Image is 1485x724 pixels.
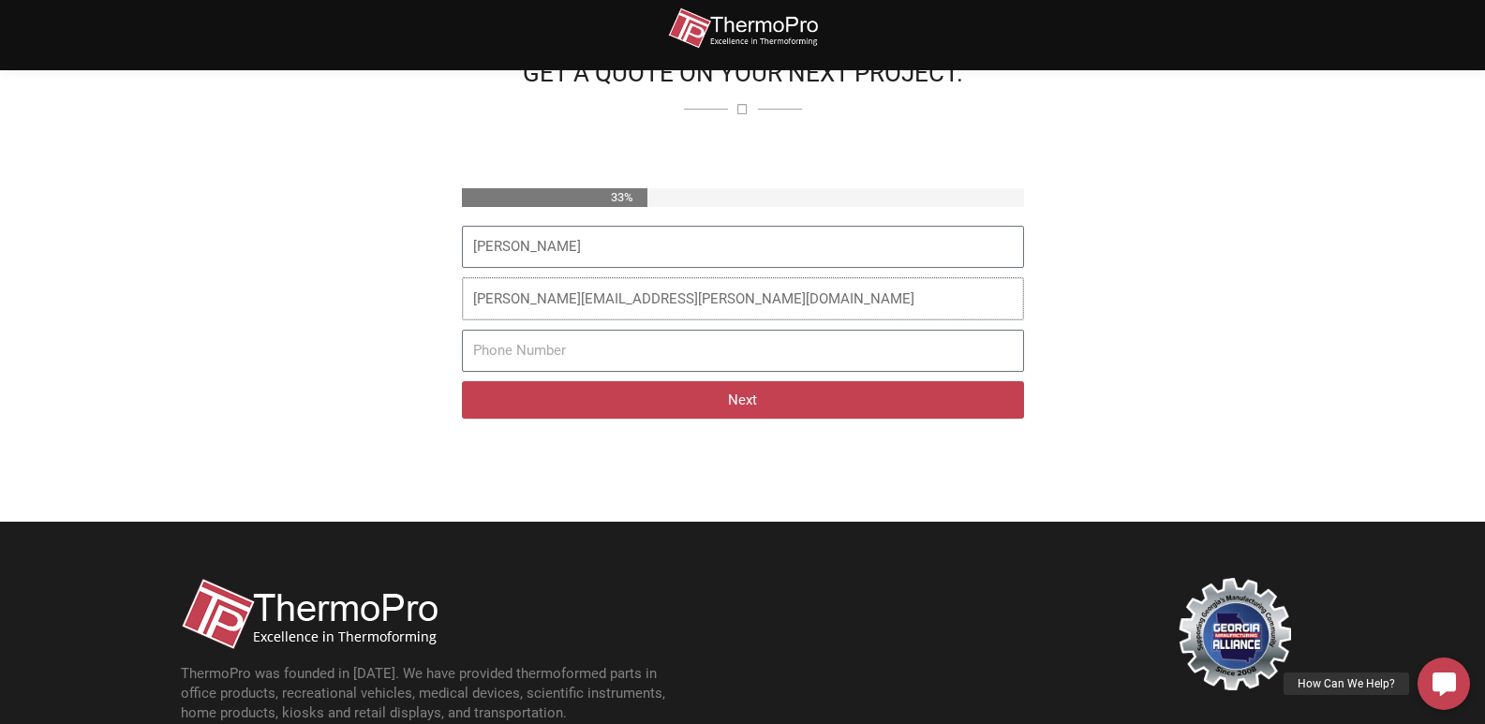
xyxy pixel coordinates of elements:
input: Phone Number [462,330,1024,373]
img: thermopro-logo-non-iso [668,7,818,50]
img: georgia-manufacturing-alliance [1179,578,1291,690]
div: How Can We Help? [1284,672,1409,695]
h2: GET A QUOTE ON YOUR NEXT PROJECT. [462,61,1024,85]
img: thermopro-logo-non-iso [181,578,438,650]
p: ThermoPro was founded in [DATE]. We have provided thermoformed parts in office products, recreati... [181,664,687,723]
input: Email [462,277,1024,320]
button: Next [462,381,1024,419]
div: 33% [462,188,647,207]
input: Name [462,226,1024,269]
a: How Can We Help? [1418,658,1470,710]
